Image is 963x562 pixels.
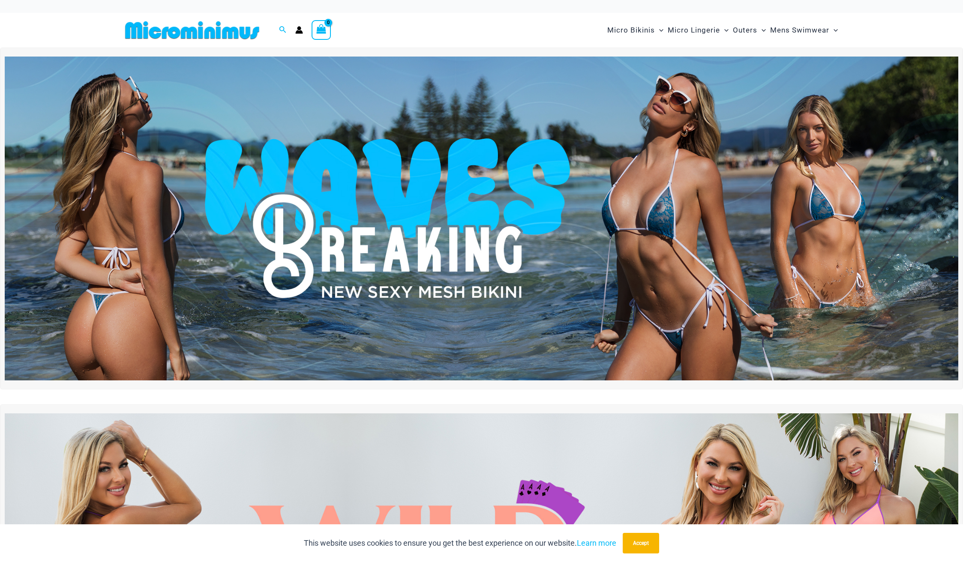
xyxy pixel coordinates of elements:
a: Micro LingerieMenu ToggleMenu Toggle [666,17,731,43]
button: Accept [623,533,659,553]
img: MM SHOP LOGO FLAT [122,21,263,40]
a: Account icon link [295,26,303,34]
a: Micro BikinisMenu ToggleMenu Toggle [605,17,666,43]
a: View Shopping Cart, empty [312,20,331,40]
a: Learn more [577,538,616,547]
span: Micro Lingerie [668,19,720,41]
span: Menu Toggle [720,19,729,41]
img: Waves Breaking Ocean Bikini Pack [5,57,958,380]
a: Mens SwimwearMenu ToggleMenu Toggle [768,17,840,43]
span: Menu Toggle [757,19,766,41]
span: Micro Bikinis [607,19,655,41]
a: OutersMenu ToggleMenu Toggle [731,17,768,43]
a: Search icon link [279,25,287,36]
span: Mens Swimwear [770,19,829,41]
span: Outers [733,19,757,41]
nav: Site Navigation [604,16,842,45]
p: This website uses cookies to ensure you get the best experience on our website. [304,537,616,550]
span: Menu Toggle [829,19,838,41]
span: Menu Toggle [655,19,663,41]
